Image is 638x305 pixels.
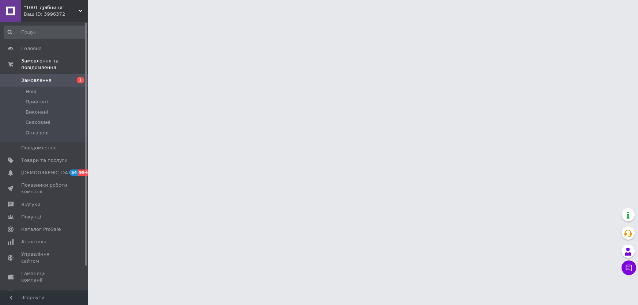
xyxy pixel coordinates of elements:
span: Прийняті [26,99,48,105]
span: Покупці [21,214,41,220]
span: 99+ [78,169,90,176]
span: Повідомлення [21,145,57,151]
button: Чат з покупцем [622,260,636,275]
span: Замовлення [21,77,52,84]
span: 1 [77,77,84,83]
span: Виконані [26,109,48,115]
span: Аналітика [21,239,46,245]
input: Пошук [4,26,86,39]
span: Нові [26,88,36,95]
span: Управління сайтом [21,251,68,264]
span: Каталог ProSale [21,226,61,233]
span: Головна [21,45,42,52]
span: Показники роботи компанії [21,182,68,195]
span: Оплачені [26,130,49,136]
div: Ваш ID: 3996372 [24,11,88,18]
span: [DEMOGRAPHIC_DATA] [21,169,75,176]
span: "1001 дрібниця" [24,4,79,11]
span: Гаманець компанії [21,270,68,283]
span: Маркет [21,289,40,296]
span: Відгуки [21,201,40,208]
span: Скасовані [26,119,50,126]
span: Товари та послуги [21,157,68,164]
span: 54 [69,169,78,176]
span: Замовлення та повідомлення [21,58,88,71]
